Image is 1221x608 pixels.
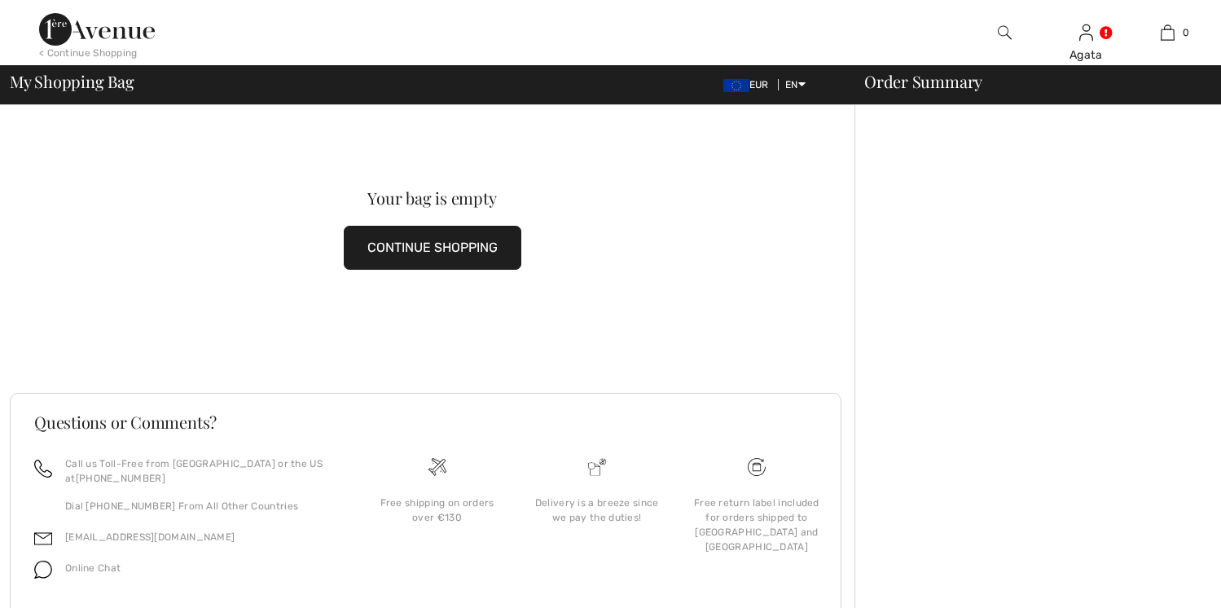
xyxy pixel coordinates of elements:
a: 0 [1127,23,1207,42]
img: email [34,530,52,548]
a: [PHONE_NUMBER] [76,473,165,484]
img: call [34,460,52,478]
div: Your bag is empty [52,190,812,206]
button: CONTINUE SHOPPING [344,226,521,270]
div: Delivery is a breeze since we pay the duties! [530,496,664,525]
div: Agata [1046,46,1126,64]
span: Online Chat [65,562,121,574]
div: Order Summary [845,73,1211,90]
p: Dial [PHONE_NUMBER] From All Other Countries [65,499,337,513]
h3: Questions or Comments? [34,414,817,430]
div: Free return label included for orders shipped to [GEOGRAPHIC_DATA] and [GEOGRAPHIC_DATA] [690,496,824,554]
img: Delivery is a breeze since we pay the duties! [588,458,606,476]
img: search the website [998,23,1012,42]
span: My Shopping Bag [10,73,134,90]
span: 0 [1183,25,1189,40]
img: Free shipping on orders over &#8364;130 [748,458,766,476]
img: My Info [1079,23,1093,42]
span: EUR [723,79,775,90]
span: EN [785,79,806,90]
p: Call us Toll-Free from [GEOGRAPHIC_DATA] or the US at [65,456,337,486]
div: < Continue Shopping [39,46,138,60]
a: Sign In [1079,24,1093,40]
img: Euro [723,79,749,92]
img: chat [34,561,52,579]
img: 1ère Avenue [39,13,155,46]
img: My Bag [1161,23,1175,42]
img: Free shipping on orders over &#8364;130 [428,458,446,476]
div: Free shipping on orders over €130 [370,496,503,525]
a: [EMAIL_ADDRESS][DOMAIN_NAME] [65,531,235,543]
